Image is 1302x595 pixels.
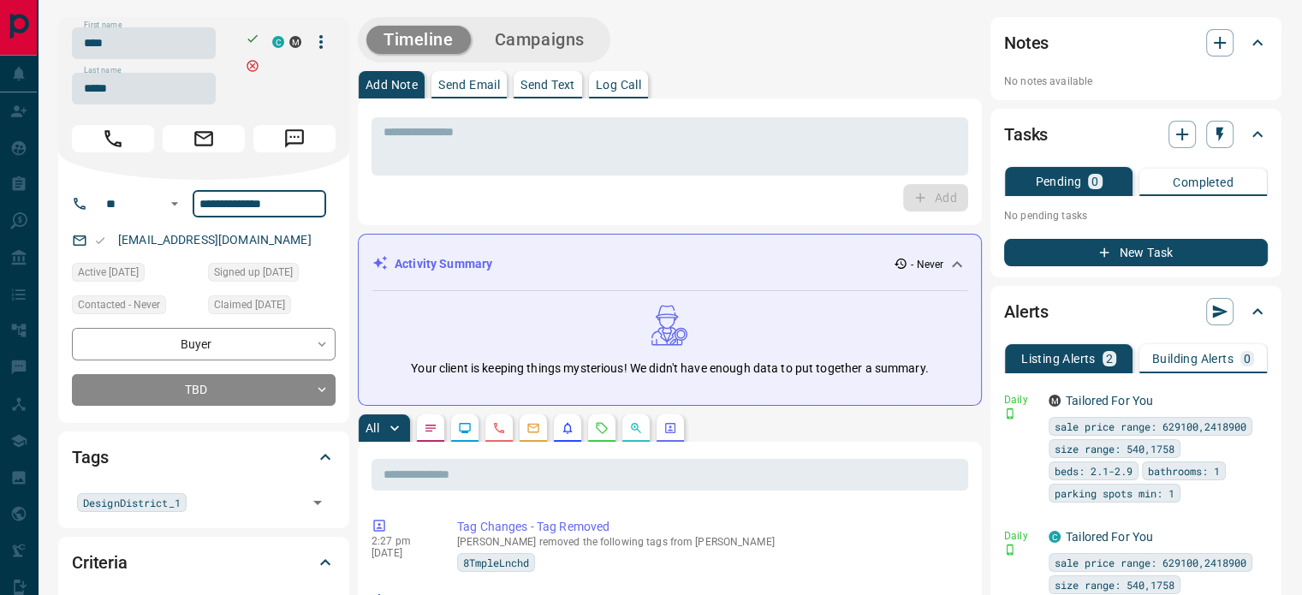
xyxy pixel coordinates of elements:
svg: Push Notification Only [1004,408,1016,419]
a: [EMAIL_ADDRESS][DOMAIN_NAME] [118,233,312,247]
button: Open [164,193,185,214]
h2: Notes [1004,29,1049,57]
span: Contacted - Never [78,296,160,313]
p: Send Text [520,79,575,91]
p: Building Alerts [1152,353,1234,365]
svg: Calls [492,421,506,435]
div: Criteria [72,542,336,583]
label: Last name [84,65,122,76]
p: Add Note [366,79,418,91]
p: 0 [1244,353,1251,365]
span: beds: 2.1-2.9 [1055,462,1133,479]
span: bathrooms: 1 [1148,462,1220,479]
span: DesignDistrict_1 [83,494,181,511]
svg: Push Notification Only [1004,544,1016,556]
p: 2 [1106,353,1113,365]
span: parking spots min: 1 [1055,485,1174,502]
a: Tailored For You [1066,394,1153,408]
h2: Criteria [72,549,128,576]
p: Completed [1173,176,1234,188]
div: Tue Jan 10 2017 [208,295,336,319]
div: Activity Summary- Never [372,248,967,280]
p: Daily [1004,528,1038,544]
div: mrloft.ca [1049,395,1061,407]
button: Campaigns [478,26,602,54]
p: Activity Summary [395,255,492,273]
svg: Requests [595,421,609,435]
span: Email [163,125,245,152]
span: Message [253,125,336,152]
p: Log Call [596,79,641,91]
a: Tailored For You [1066,530,1153,544]
button: Open [306,491,330,515]
div: Tue Jan 10 2017 [208,263,336,287]
span: sale price range: 629100,2418900 [1055,554,1246,571]
svg: Agent Actions [663,421,677,435]
span: Signed up [DATE] [214,264,293,281]
div: Buyer [72,328,336,360]
p: [PERSON_NAME] removed the following tags from [PERSON_NAME] [457,536,961,548]
p: All [366,422,379,434]
div: TBD [72,374,336,406]
p: Your client is keeping things mysterious! We didn't have enough data to put together a summary. [411,360,928,378]
div: Notes [1004,22,1268,63]
svg: Opportunities [629,421,643,435]
div: Alerts [1004,291,1268,332]
button: Timeline [366,26,471,54]
p: Daily [1004,392,1038,408]
span: sale price range: 629100,2418900 [1055,418,1246,435]
p: 0 [1091,176,1098,187]
svg: Notes [424,421,437,435]
h2: Tags [72,443,108,471]
svg: Lead Browsing Activity [458,421,472,435]
label: First name [84,20,122,31]
p: - Never [911,257,943,272]
div: Tags [72,437,336,478]
span: Claimed [DATE] [214,296,285,313]
span: Call [72,125,154,152]
div: mrloft.ca [289,36,301,48]
p: Tag Changes - Tag Removed [457,518,961,536]
h2: Tasks [1004,121,1048,148]
svg: Emails [526,421,540,435]
p: Pending [1035,176,1081,187]
button: New Task [1004,239,1268,266]
svg: Listing Alerts [561,421,574,435]
p: No pending tasks [1004,203,1268,229]
div: Mon Oct 18 2021 [72,263,199,287]
div: Tasks [1004,114,1268,155]
span: 8TmpleLnchd [463,554,529,571]
p: Listing Alerts [1021,353,1096,365]
span: size range: 540,1758 [1055,440,1174,457]
div: condos.ca [272,36,284,48]
svg: Email Valid [94,235,106,247]
div: condos.ca [1049,531,1061,543]
span: Active [DATE] [78,264,139,281]
span: size range: 540,1758 [1055,576,1174,593]
p: [DATE] [372,547,431,559]
p: Send Email [438,79,500,91]
h2: Alerts [1004,298,1049,325]
p: 2:27 pm [372,535,431,547]
p: No notes available [1004,74,1268,89]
